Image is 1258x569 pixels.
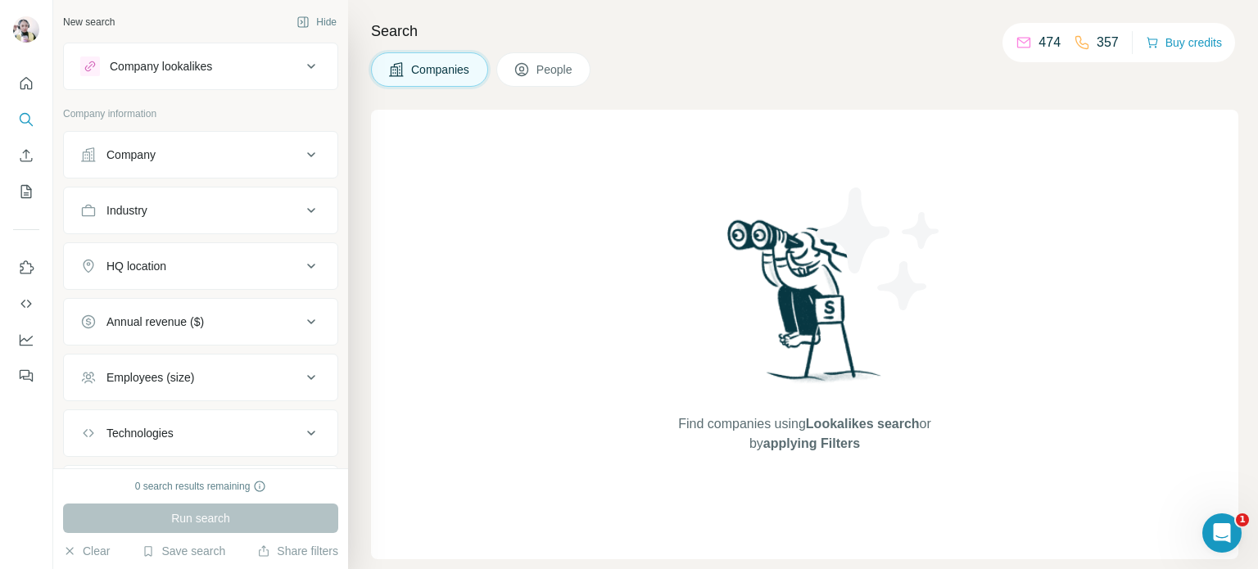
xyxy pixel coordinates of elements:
[805,175,953,323] img: Surfe Illustration - Stars
[13,141,39,170] button: Enrich CSV
[536,61,574,78] span: People
[106,202,147,219] div: Industry
[63,543,110,559] button: Clear
[13,16,39,43] img: Avatar
[106,147,156,163] div: Company
[13,253,39,282] button: Use Surfe on LinkedIn
[64,246,337,286] button: HQ location
[13,69,39,98] button: Quick start
[106,369,194,386] div: Employees (size)
[64,413,337,453] button: Technologies
[371,20,1238,43] h4: Search
[1146,31,1222,54] button: Buy credits
[285,10,348,34] button: Hide
[106,314,204,330] div: Annual revenue ($)
[411,61,471,78] span: Companies
[106,425,174,441] div: Technologies
[13,105,39,134] button: Search
[1097,33,1119,52] p: 357
[142,543,225,559] button: Save search
[13,289,39,318] button: Use Surfe API
[257,543,338,559] button: Share filters
[1236,513,1249,526] span: 1
[13,361,39,391] button: Feedback
[135,479,267,494] div: 0 search results remaining
[1202,513,1242,553] iframe: Intercom live chat
[673,414,935,454] span: Find companies using or by
[106,258,166,274] div: HQ location
[110,58,212,75] div: Company lookalikes
[13,325,39,354] button: Dashboard
[63,15,115,29] div: New search
[1039,33,1061,52] p: 474
[64,358,337,397] button: Employees (size)
[13,177,39,206] button: My lists
[64,135,337,174] button: Company
[64,302,337,341] button: Annual revenue ($)
[64,191,337,230] button: Industry
[763,436,860,450] span: applying Filters
[63,106,338,121] p: Company information
[720,215,890,398] img: Surfe Illustration - Woman searching with binoculars
[806,417,920,431] span: Lookalikes search
[64,47,337,86] button: Company lookalikes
